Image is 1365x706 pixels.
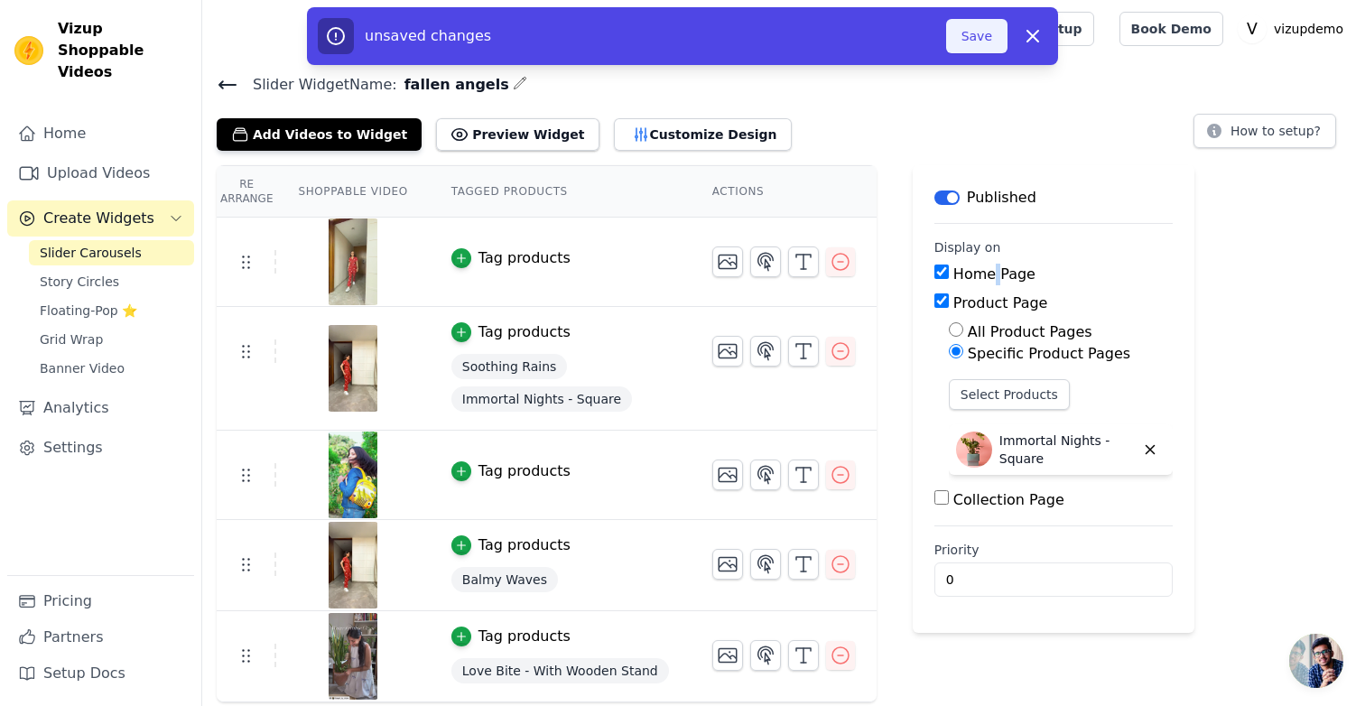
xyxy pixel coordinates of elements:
span: Banner Video [40,359,125,377]
img: vizup-images-7c2c.png [328,522,378,608]
button: Tag products [451,626,571,647]
button: Tag products [451,247,571,269]
button: Change Thumbnail [712,460,743,490]
button: Tag products [451,460,571,482]
label: Home Page [953,265,1035,283]
span: Grid Wrap [40,330,103,348]
span: Love Bite - With Wooden Stand [451,658,669,683]
button: Change Thumbnail [712,336,743,367]
button: Preview Widget [436,118,599,151]
label: All Product Pages [968,323,1092,340]
label: Specific Product Pages [968,345,1130,362]
button: Create Widgets [7,200,194,237]
a: How to setup? [1193,126,1336,144]
th: Actions [691,166,877,218]
a: Upload Videos [7,155,194,191]
button: Change Thumbnail [712,640,743,671]
span: Soothing Rains [451,354,568,379]
label: Collection Page [953,491,1064,508]
img: e6f0653a3c4741eaad97600a9cc42270.thumbnail.0000000000.jpg [328,613,378,700]
a: Setup Docs [7,655,194,692]
a: Home [7,116,194,152]
div: Tag products [478,247,571,269]
span: Immortal Nights - Square [451,386,632,412]
div: Tag products [478,626,571,647]
span: unsaved changes [365,27,491,44]
div: Tag products [478,460,571,482]
label: Priority [934,541,1173,559]
div: Tag products [478,321,571,343]
a: Partners [7,619,194,655]
th: Tagged Products [430,166,691,218]
button: Customize Design [614,118,792,151]
div: Tag products [478,534,571,556]
a: Story Circles [29,269,194,294]
button: Add Videos to Widget [217,118,422,151]
button: Tag products [451,534,571,556]
legend: Display on [934,238,1001,256]
img: vizup-images-43d6.png [328,432,378,518]
a: Grid Wrap [29,327,194,352]
a: Pricing [7,583,194,619]
span: Create Widgets [43,208,154,229]
th: Shoppable Video [276,166,429,218]
button: Change Thumbnail [712,246,743,277]
img: Immortal Nights - Square [956,432,992,468]
th: Re Arrange [217,166,276,218]
a: Analytics [7,390,194,426]
span: Balmy Waves [451,567,558,592]
button: How to setup? [1193,114,1336,148]
label: Product Page [953,294,1048,311]
div: Edit Name [513,72,527,97]
span: Story Circles [40,273,119,291]
p: Immortal Nights - Square [999,432,1135,468]
a: Open chat [1289,634,1343,688]
a: Slider Carousels [29,240,194,265]
button: Change Thumbnail [712,549,743,580]
img: vizup-images-9e4f.png [328,325,378,412]
span: Slider Widget Name: [238,74,397,96]
a: Settings [7,430,194,466]
p: Published [967,187,1036,209]
button: Save [946,19,1007,53]
a: Banner Video [29,356,194,381]
button: Delete widget [1135,434,1165,465]
img: 66c5185144d4471d8db3c45e18ccc2e1.thumbnail.0000000000.jpg [328,218,378,305]
span: Floating-Pop ⭐ [40,302,137,320]
span: Slider Carousels [40,244,142,262]
button: Select Products [949,379,1070,410]
a: Floating-Pop ⭐ [29,298,194,323]
button: Tag products [451,321,571,343]
span: fallen angels [397,74,509,96]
